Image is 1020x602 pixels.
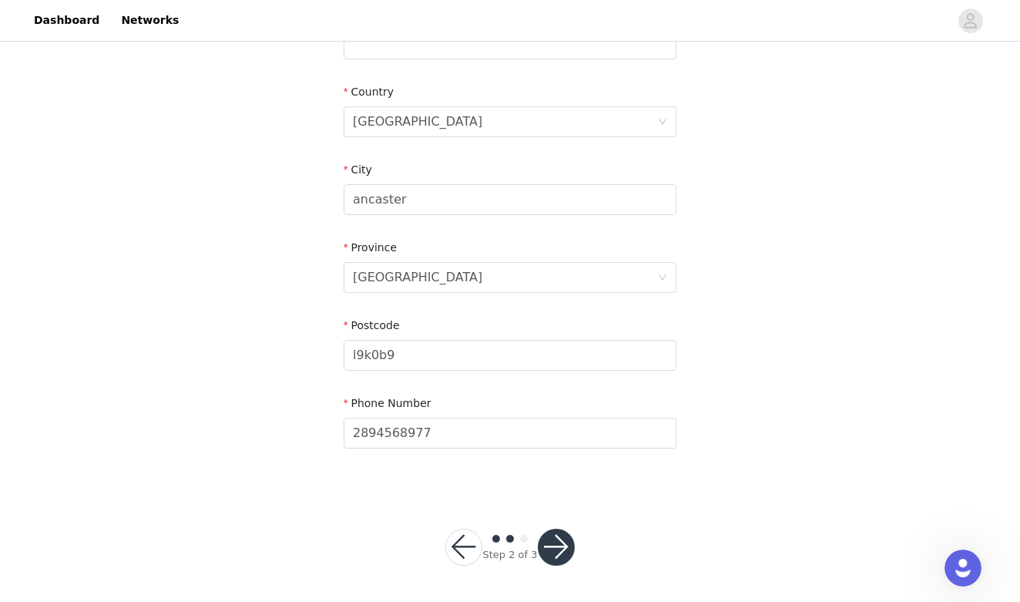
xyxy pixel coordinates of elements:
[353,107,482,136] div: Canada
[658,273,667,284] i: icon: down
[353,263,482,292] div: Ontario
[112,3,188,38] a: Networks
[344,163,372,176] label: City
[344,397,431,409] label: Phone Number
[344,241,397,254] label: Province
[344,86,394,98] label: Country
[658,117,667,128] i: icon: down
[945,550,981,587] iframe: Intercom live chat
[963,8,978,33] div: avatar
[482,547,537,563] div: Step 2 of 3
[344,319,400,331] label: Postcode
[25,3,109,38] a: Dashboard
